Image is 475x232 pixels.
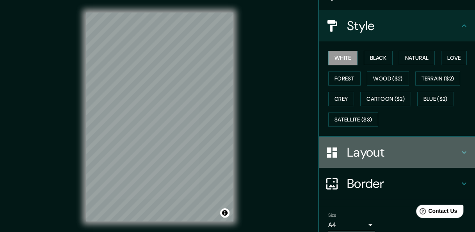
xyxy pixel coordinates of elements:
[86,12,233,221] canvas: Map
[319,168,475,199] div: Border
[328,212,336,219] label: Size
[319,10,475,41] div: Style
[328,92,354,106] button: Grey
[328,51,358,65] button: White
[220,208,229,218] button: Toggle attribution
[441,51,467,65] button: Love
[417,92,454,106] button: Blue ($2)
[364,51,393,65] button: Black
[360,92,411,106] button: Cartoon ($2)
[367,71,409,86] button: Wood ($2)
[347,145,459,160] h4: Layout
[415,71,461,86] button: Terrain ($2)
[399,51,435,65] button: Natural
[406,202,466,223] iframe: Help widget launcher
[328,112,378,127] button: Satellite ($3)
[328,71,361,86] button: Forest
[347,176,459,191] h4: Border
[347,18,459,34] h4: Style
[319,137,475,168] div: Layout
[328,219,375,231] div: A4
